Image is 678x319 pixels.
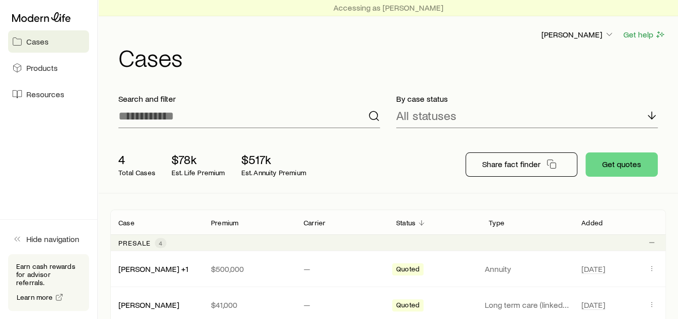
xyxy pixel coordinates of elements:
[8,254,89,311] div: Earn cash rewards for advisor referrals.Learn more
[585,152,658,177] button: Get quotes
[623,29,666,41] button: Get help
[396,265,419,275] span: Quoted
[118,300,179,309] a: [PERSON_NAME]
[304,264,380,274] p: —
[26,36,49,47] span: Cases
[581,219,603,227] p: Added
[485,300,569,310] p: Long term care (linked benefit)
[16,262,81,287] p: Earn cash rewards for advisor referrals.
[211,219,238,227] p: Premium
[396,301,419,311] span: Quoted
[304,219,325,227] p: Carrier
[465,152,577,177] button: Share fact finder
[172,169,225,177] p: Est. Life Premium
[26,89,64,99] span: Resources
[396,108,456,123] p: All statuses
[333,3,443,13] p: Accessing as [PERSON_NAME]
[118,264,188,273] a: [PERSON_NAME] +1
[118,152,155,167] p: 4
[26,63,58,73] span: Products
[172,152,225,167] p: $78k
[118,239,151,247] p: Presale
[482,159,540,169] p: Share fact finder
[581,264,605,274] span: [DATE]
[8,83,89,105] a: Resources
[541,29,615,41] button: [PERSON_NAME]
[159,239,162,247] span: 4
[118,94,380,104] p: Search and filter
[118,169,155,177] p: Total Cases
[118,219,135,227] p: Case
[241,152,306,167] p: $517k
[211,300,287,310] p: $41,000
[241,169,306,177] p: Est. Annuity Premium
[489,219,504,227] p: Type
[581,300,605,310] span: [DATE]
[118,45,666,69] h1: Cases
[396,94,658,104] p: By case status
[8,30,89,53] a: Cases
[26,234,79,244] span: Hide navigation
[485,264,569,274] p: Annuity
[118,264,188,274] div: [PERSON_NAME] +1
[541,29,614,39] p: [PERSON_NAME]
[304,300,380,310] p: —
[211,264,287,274] p: $500,000
[8,228,89,250] button: Hide navigation
[17,294,53,301] span: Learn more
[118,300,179,310] div: [PERSON_NAME]
[8,57,89,79] a: Products
[396,219,415,227] p: Status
